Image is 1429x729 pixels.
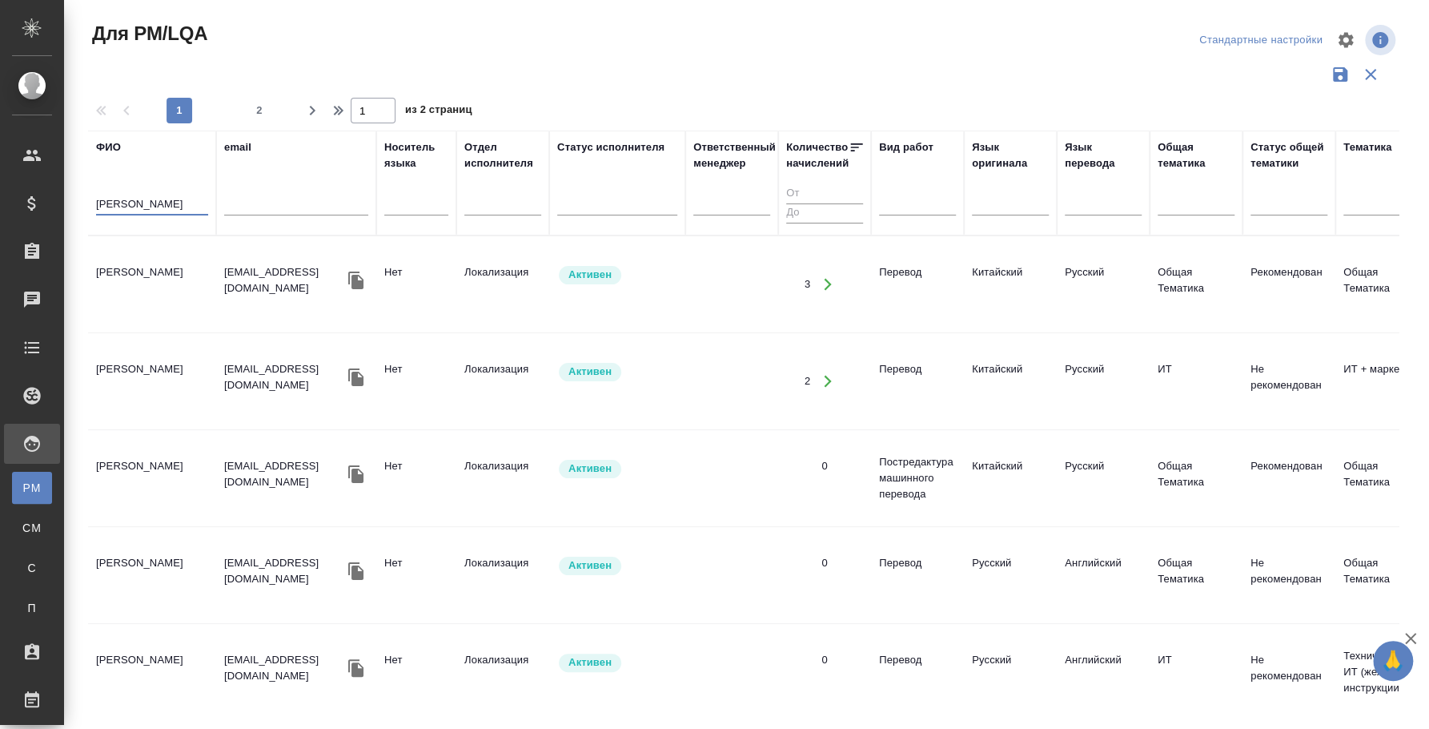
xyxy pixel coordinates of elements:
td: Нет [376,353,456,409]
span: Посмотреть информацию [1365,25,1399,55]
div: Рядовой исполнитель: назначай с учетом рейтинга [557,652,677,674]
td: ИТ [1150,644,1242,700]
div: Отдел исполнителя [464,139,541,171]
button: 2 [247,98,272,123]
td: Перевод [871,256,964,312]
td: Русский [964,644,1057,700]
button: Скопировать [344,559,368,583]
p: [EMAIL_ADDRESS][DOMAIN_NAME] [224,361,344,393]
td: Английский [1057,644,1150,700]
td: Русский [1057,450,1150,506]
span: 🙏 [1379,644,1407,678]
div: Рядовой исполнитель: назначай с учетом рейтинга [557,458,677,480]
td: Китайский [964,256,1057,312]
td: Локализация [456,450,549,506]
td: Рекомендован [1242,450,1335,506]
div: Общая тематика [1158,139,1234,171]
td: Локализация [456,353,549,409]
td: Общая Тематика [1335,450,1428,506]
span: PM [20,480,44,496]
div: Рядовой исполнитель: назначай с учетом рейтинга [557,555,677,577]
input: До [786,203,863,224]
td: Общая Тематика [1335,547,1428,603]
div: Рядовой исполнитель: назначай с учетом рейтинга [557,361,677,383]
p: [EMAIL_ADDRESS][DOMAIN_NAME] [224,264,344,296]
td: [PERSON_NAME] [88,547,216,603]
div: 0 [821,652,827,668]
button: Скопировать [344,268,368,292]
button: Сбросить фильтры [1355,59,1386,90]
td: Нет [376,450,456,506]
td: Общая Тематика [1150,547,1242,603]
td: Китайский [964,450,1057,506]
div: Носитель языка [384,139,448,171]
td: Не рекомендован [1242,644,1335,700]
p: [EMAIL_ADDRESS][DOMAIN_NAME] [224,555,344,587]
button: Сохранить фильтры [1325,59,1355,90]
button: Открыть работы [811,365,844,398]
p: [EMAIL_ADDRESS][DOMAIN_NAME] [224,652,344,684]
td: Китайский [964,353,1057,409]
p: Активен [568,267,612,283]
td: Общая Тематика [1150,450,1242,506]
a: С [12,552,52,584]
td: Техническое ИТ (железо, инструкции) [1335,640,1428,704]
div: 0 [821,555,827,571]
span: С [20,560,44,576]
input: От [786,184,863,204]
td: ИТ + маркетинг [1335,353,1428,409]
div: ФИО [96,139,121,155]
button: Скопировать [344,365,368,389]
span: из 2 страниц [405,100,472,123]
td: Локализация [456,644,549,700]
div: Количество начислений [786,139,849,171]
div: Статус исполнителя [557,139,664,155]
td: Нет [376,644,456,700]
td: Общая Тематика [1150,256,1242,312]
div: Статус общей тематики [1250,139,1327,171]
span: Настроить таблицу [1327,21,1365,59]
button: Открыть работы [811,268,844,301]
td: Русский [1057,256,1150,312]
p: Активен [568,558,612,574]
td: Перевод [871,644,964,700]
p: Активен [568,364,612,380]
td: Перевод [871,353,964,409]
td: Перевод [871,547,964,603]
a: CM [12,512,52,544]
div: Тематика [1343,139,1391,155]
td: Английский [1057,547,1150,603]
div: Язык перевода [1065,139,1142,171]
button: Скопировать [344,656,368,680]
td: Постредактура машинного перевода [871,446,964,510]
button: 🙏 [1373,641,1413,681]
td: Нет [376,256,456,312]
p: [EMAIL_ADDRESS][DOMAIN_NAME] [224,458,344,490]
a: PM [12,472,52,504]
td: Локализация [456,547,549,603]
p: Активен [568,461,612,477]
td: [PERSON_NAME] [88,353,216,409]
td: Русский [964,547,1057,603]
p: Активен [568,654,612,671]
td: Нет [376,547,456,603]
span: Для PM/LQA [88,21,207,46]
div: email [224,139,251,155]
td: [PERSON_NAME] [88,450,216,506]
div: split button [1195,28,1327,53]
div: Ответственный менеджер [693,139,776,171]
td: Общая Тематика [1335,256,1428,312]
span: П [20,600,44,616]
td: Русский [1057,353,1150,409]
button: Скопировать [344,462,368,486]
td: [PERSON_NAME] [88,256,216,312]
td: Не рекомендован [1242,353,1335,409]
td: Рекомендован [1242,256,1335,312]
div: 2 [805,373,810,389]
div: 3 [805,276,810,292]
td: Локализация [456,256,549,312]
a: П [12,592,52,624]
td: [PERSON_NAME] [88,644,216,700]
span: CM [20,520,44,536]
div: Рядовой исполнитель: назначай с учетом рейтинга [557,264,677,286]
